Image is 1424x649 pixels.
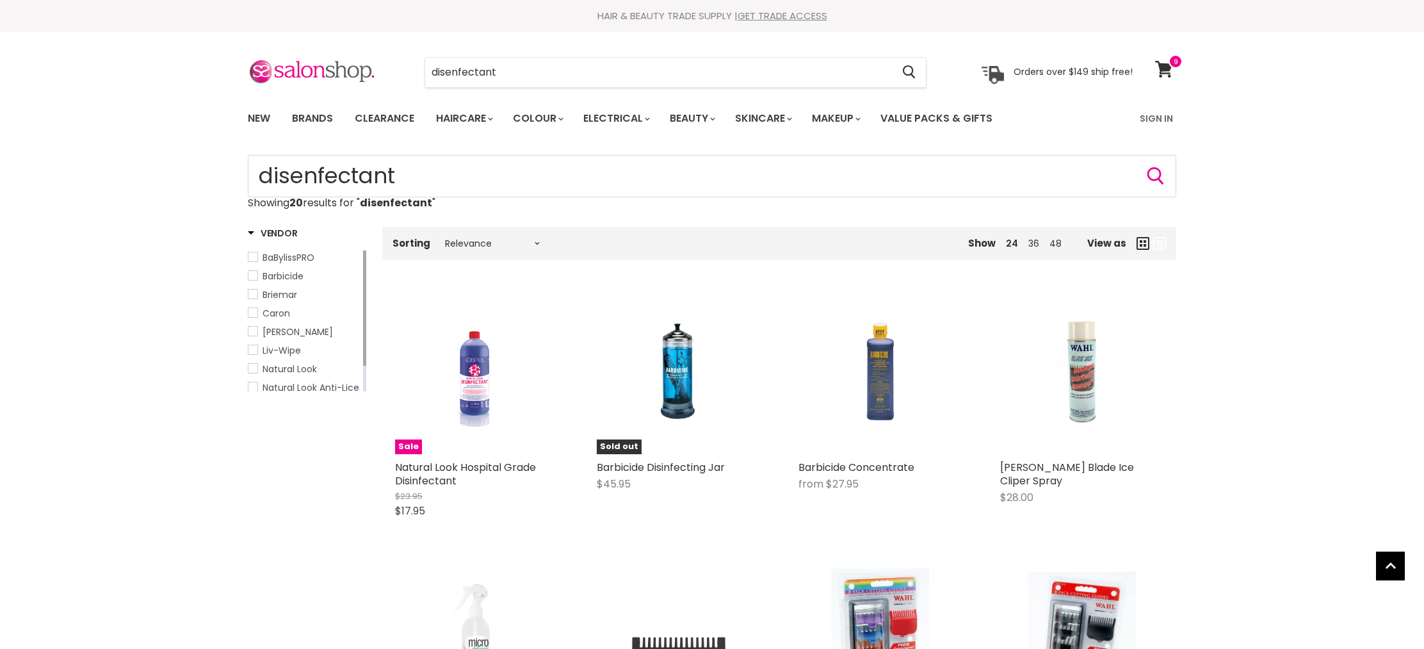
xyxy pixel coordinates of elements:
[395,504,425,518] span: $17.95
[392,238,430,249] label: Sorting
[263,325,333,338] span: [PERSON_NAME]
[1000,460,1134,488] a: [PERSON_NAME] Blade Ice Cliper Spray
[597,460,725,475] a: Barbicide Disinfecting Jar
[263,381,359,394] span: Natural Look Anti-Lice
[248,362,360,376] a: Natural Look
[1145,166,1166,186] button: Search
[1049,237,1062,250] a: 48
[725,105,800,132] a: Skincare
[503,105,571,132] a: Colour
[597,440,642,454] span: Sold out
[263,363,317,375] span: Natural Look
[1006,237,1018,250] a: 24
[263,288,297,301] span: Briemar
[263,344,301,357] span: Liv-Wipe
[1000,490,1033,505] span: $28.00
[871,105,1002,132] a: Value Packs & Gifts
[248,197,1176,209] p: Showing results for " "
[1000,291,1163,454] a: Wahl Blade Ice Cliper Spray
[802,105,868,132] a: Makeup
[248,325,360,339] a: Kimberly Clarke
[1014,66,1133,78] p: Orders over $149 ship free!
[248,155,1176,197] form: Product
[345,105,424,132] a: Clearance
[597,477,631,491] span: $45.95
[395,440,422,454] span: Sale
[597,291,760,454] a: Barbicide Disinfecting JarSold out
[248,227,297,240] h3: Vendor
[1132,105,1181,132] a: Sign In
[263,307,290,320] span: Caron
[968,236,996,250] span: Show
[232,100,1192,137] nav: Main
[660,105,723,132] a: Beauty
[360,195,432,210] strong: disenfectant
[232,10,1192,22] div: HAIR & BEAUTY TRADE SUPPLY |
[395,490,423,502] span: $23.95
[282,105,343,132] a: Brands
[574,105,658,132] a: Electrical
[248,251,360,265] a: BaBylissPRO
[738,9,827,22] a: GET TRADE ACCESS
[395,291,558,454] a: Natural Look Hospital Grade DisinfectantSale
[426,105,501,132] a: Haircare
[248,288,360,302] a: Briemar
[395,460,536,488] a: Natural Look Hospital Grade Disinfectant
[798,477,823,491] span: from
[826,477,859,491] span: $27.95
[248,381,360,395] a: Natural Look Anti-Lice
[248,343,360,357] a: Liv-Wipe
[263,270,303,283] span: Barbicide
[248,155,1176,197] input: Search
[892,58,926,87] button: Search
[238,100,1067,137] ul: Main menu
[798,291,962,454] a: Barbicide Concentrate
[238,105,280,132] a: New
[1028,237,1039,250] a: 36
[289,195,303,210] strong: 20
[798,460,914,475] a: Barbicide Concentrate
[248,269,360,283] a: Barbicide
[248,306,360,320] a: Caron
[624,291,733,454] img: Barbicide Disinfecting Jar
[425,58,892,87] input: Search
[1087,238,1126,249] span: View as
[263,251,314,264] span: BaBylissPRO
[425,57,926,88] form: Product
